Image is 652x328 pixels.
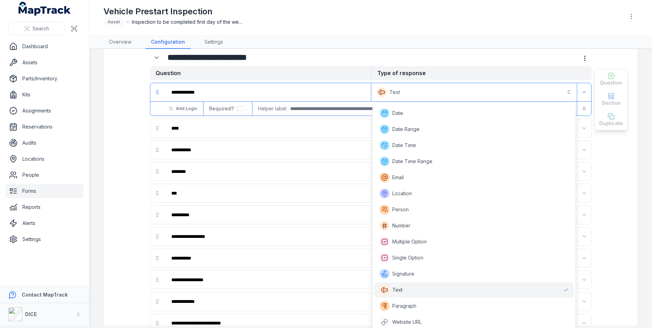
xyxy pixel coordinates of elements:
[392,206,409,213] span: Person
[176,106,197,111] span: Add Logic
[392,222,410,229] span: Number
[258,105,287,112] span: Helper label:
[237,106,246,111] input: :r15m:-form-item-label
[392,319,422,326] span: Website URL
[392,286,403,293] span: Text
[392,142,416,149] span: Date Time
[392,190,412,197] span: Location
[392,174,404,181] span: Email
[164,103,202,115] button: Add Logic
[392,254,423,261] span: Single Option
[392,238,427,245] span: Multiple Option
[392,110,403,117] span: Date
[209,105,237,111] span: Required?
[373,85,576,100] button: Text
[392,270,414,277] span: Signature
[392,303,416,309] span: Paragraph
[392,126,420,133] span: Date Range
[392,158,432,165] span: Date Time Range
